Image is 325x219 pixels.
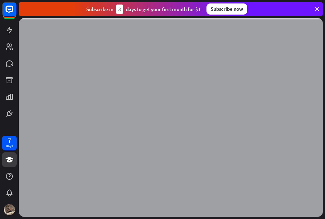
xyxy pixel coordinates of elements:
[2,136,17,150] a: 7 days
[6,144,13,149] div: days
[116,5,123,14] div: 3
[206,3,247,15] div: Subscribe now
[86,5,201,14] div: Subscribe in days to get your first month for $1
[8,137,11,144] div: 7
